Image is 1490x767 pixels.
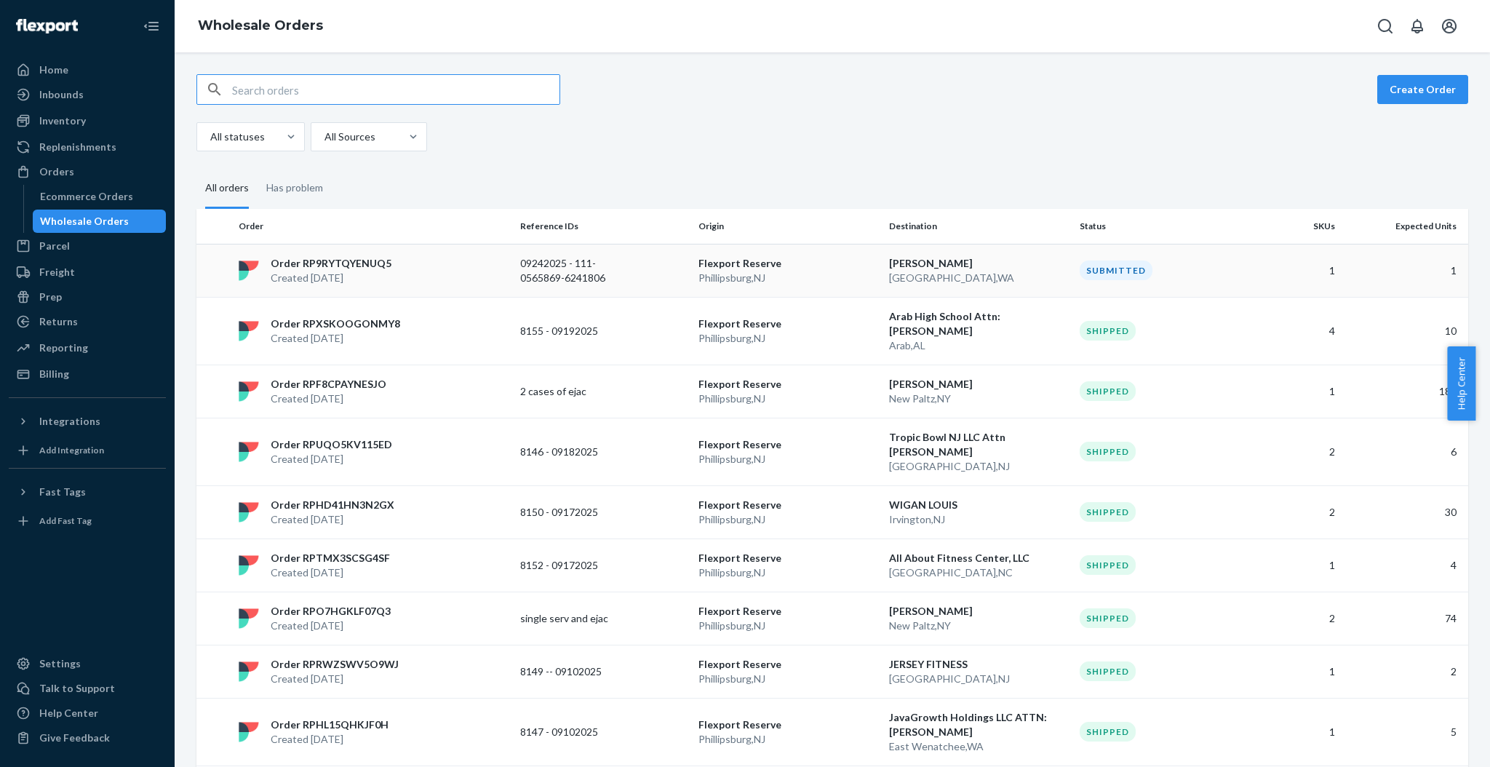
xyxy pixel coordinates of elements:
[1252,592,1341,645] td: 2
[271,437,392,452] p: Order RPUQO5KV115ED
[1252,365,1341,418] td: 1
[520,256,637,285] p: 09242025 - 111-0565869-6241806
[1252,485,1341,539] td: 2
[889,739,1068,754] p: East Wenatchee , WA
[698,377,877,392] p: Flexport Reserve
[271,619,391,633] p: Created [DATE]
[9,135,166,159] a: Replenishments
[1341,539,1468,592] td: 4
[239,722,259,742] img: flexport logo
[9,109,166,132] a: Inventory
[39,656,81,671] div: Settings
[698,619,877,633] p: Phillipsburg , NJ
[271,452,392,466] p: Created [DATE]
[698,256,877,271] p: Flexport Reserve
[514,209,693,244] th: Reference IDs
[271,317,400,331] p: Order RPXSKOOGONMY8
[39,239,70,253] div: Parcel
[520,664,637,679] p: 8149 -- 09102025
[40,214,129,228] div: Wholesale Orders
[1341,297,1468,365] td: 10
[9,336,166,359] a: Reporting
[1447,346,1475,421] button: Help Center
[698,672,877,686] p: Phillipsburg , NJ
[1341,645,1468,698] td: 2
[271,718,389,732] p: Order RPHL15QHKJF0H
[39,114,86,128] div: Inventory
[698,317,877,331] p: Flexport Reserve
[9,480,166,504] button: Fast Tags
[39,314,78,329] div: Returns
[698,551,877,565] p: Flexport Reserve
[1435,12,1464,41] button: Open account menu
[271,732,389,747] p: Created [DATE]
[39,140,116,154] div: Replenishments
[39,485,86,499] div: Fast Tags
[39,265,75,279] div: Freight
[198,17,323,33] a: Wholesale Orders
[9,362,166,386] a: Billing
[889,459,1068,474] p: [GEOGRAPHIC_DATA] , NJ
[693,209,883,244] th: Origin
[520,324,637,338] p: 8155 - 09192025
[520,505,637,520] p: 8150 - 09172025
[1341,244,1468,297] td: 1
[520,445,637,459] p: 8146 - 09182025
[889,604,1068,619] p: [PERSON_NAME]
[889,565,1068,580] p: [GEOGRAPHIC_DATA] , NC
[9,261,166,284] a: Freight
[1341,485,1468,539] td: 30
[1080,661,1136,681] div: Shipped
[9,234,166,258] a: Parcel
[1080,722,1136,742] div: Shipped
[1252,209,1341,244] th: SKUs
[1074,209,1252,244] th: Status
[9,726,166,750] button: Give Feedback
[271,256,391,271] p: Order RP9RYTQYENUQ5
[233,209,514,244] th: Order
[271,565,390,580] p: Created [DATE]
[39,87,84,102] div: Inbounds
[889,256,1068,271] p: [PERSON_NAME]
[39,514,92,527] div: Add Fast Tag
[9,285,166,309] a: Prep
[271,672,399,686] p: Created [DATE]
[1377,75,1468,104] button: Create Order
[137,12,166,41] button: Close Navigation
[40,189,133,204] div: Ecommerce Orders
[698,512,877,527] p: Phillipsburg , NJ
[33,210,167,233] a: Wholesale Orders
[698,604,877,619] p: Flexport Reserve
[39,367,69,381] div: Billing
[239,555,259,576] img: flexport logo
[1341,698,1468,766] td: 5
[889,657,1068,672] p: JERSEY FITNESS
[1341,209,1468,244] th: Expected Units
[1080,608,1136,628] div: Shipped
[1252,244,1341,297] td: 1
[883,209,1074,244] th: Destination
[1252,418,1341,485] td: 2
[520,725,637,739] p: 8147 - 09102025
[889,430,1068,459] p: Tropic Bowl NJ LLC Attn [PERSON_NAME]
[1252,698,1341,766] td: 1
[39,414,100,429] div: Integrations
[39,164,74,179] div: Orders
[1252,297,1341,365] td: 4
[271,657,399,672] p: Order RPRWZSWV5O9WJ
[889,672,1068,686] p: [GEOGRAPHIC_DATA] , NJ
[889,309,1068,338] p: Arab High School Attn: [PERSON_NAME]
[520,558,637,573] p: 8152 - 09172025
[39,63,68,77] div: Home
[520,611,637,626] p: single serv and ejac
[698,565,877,580] p: Phillipsburg , NJ
[39,731,110,745] div: Give Feedback
[39,341,88,355] div: Reporting
[239,442,259,462] img: flexport logo
[9,410,166,433] button: Integrations
[232,75,559,104] input: Search orders
[889,710,1068,739] p: JavaGrowth Holdings LLC ATTN: [PERSON_NAME]
[698,657,877,672] p: Flexport Reserve
[889,512,1068,527] p: Irvington , NJ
